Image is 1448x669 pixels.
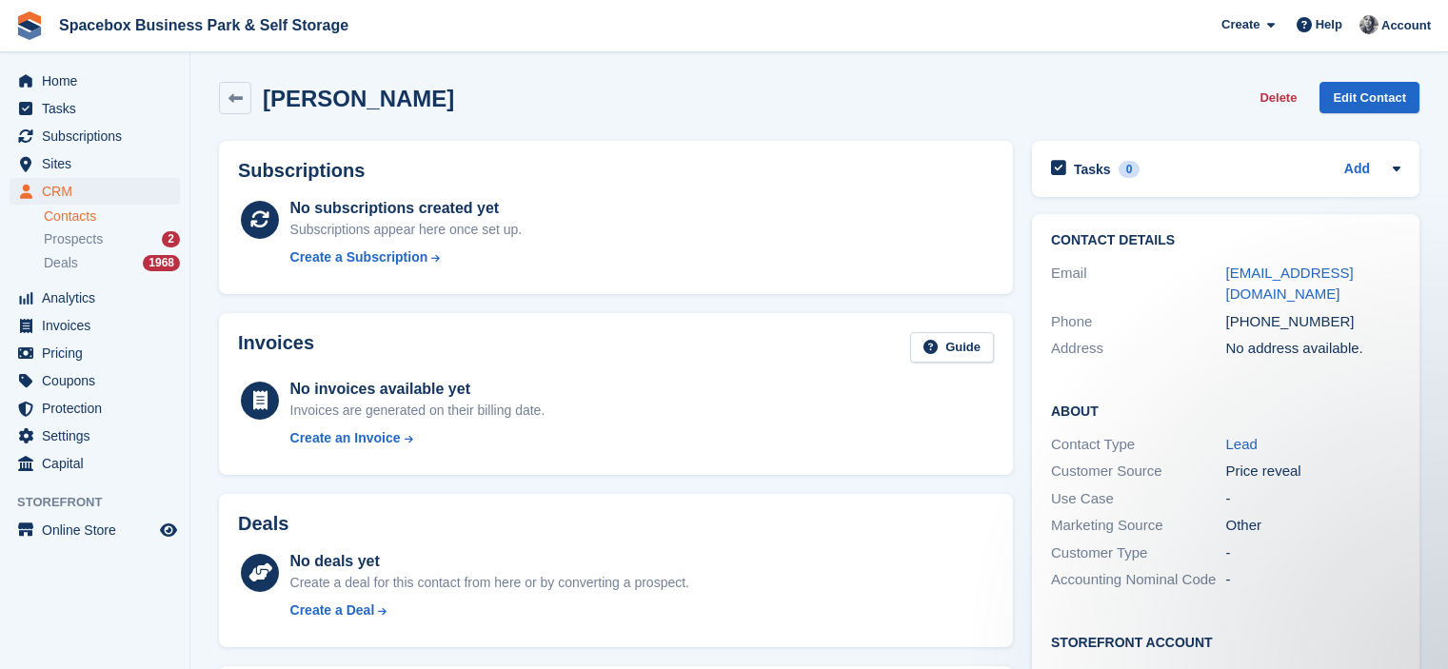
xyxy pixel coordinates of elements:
span: Capital [42,450,156,477]
a: menu [10,285,180,311]
img: SUDIPTA VIRMANI [1359,15,1379,34]
div: 2 [162,231,180,247]
h2: Tasks [1074,161,1111,178]
div: No invoices available yet [290,378,545,401]
h2: Storefront Account [1051,632,1400,651]
a: menu [10,123,180,149]
span: Sites [42,150,156,177]
a: menu [10,395,180,422]
div: No subscriptions created yet [290,197,523,220]
a: Spacebox Business Park & Self Storage [51,10,356,41]
div: Marketing Source [1051,515,1226,537]
span: Prospects [44,230,103,248]
span: Tasks [42,95,156,122]
h2: Subscriptions [238,160,994,182]
a: menu [10,312,180,339]
div: Create a deal for this contact from here or by converting a prospect. [290,573,689,593]
div: Customer Type [1051,542,1226,564]
h2: Invoices [238,332,314,364]
a: menu [10,517,180,543]
a: menu [10,150,180,177]
div: Create an Invoice [290,428,401,448]
a: Edit Contact [1319,82,1419,113]
div: [PHONE_NUMBER] [1226,311,1401,333]
div: No address available. [1226,338,1401,360]
span: Analytics [42,285,156,311]
div: Create a Deal [290,600,375,620]
div: No deals yet [290,550,689,573]
a: Create a Subscription [290,247,523,267]
h2: About [1051,401,1400,420]
div: Phone [1051,311,1226,333]
div: Other [1226,515,1401,537]
div: Customer Source [1051,461,1226,482]
h2: Deals [238,513,288,535]
a: Prospects 2 [44,229,180,249]
h2: Contact Details [1051,233,1400,248]
div: Create a Subscription [290,247,428,267]
a: menu [10,95,180,122]
a: Create a Deal [290,600,689,620]
a: menu [10,340,180,366]
button: Delete [1252,82,1304,113]
div: Contact Type [1051,434,1226,456]
span: Help [1316,15,1342,34]
a: Preview store [157,519,180,541]
div: 1968 [143,255,180,271]
a: Lead [1226,436,1258,452]
div: 0 [1119,161,1141,178]
div: Subscriptions appear here once set up. [290,220,523,240]
a: Contacts [44,207,180,226]
span: Account [1381,16,1431,35]
span: Protection [42,395,156,422]
a: [EMAIL_ADDRESS][DOMAIN_NAME] [1226,265,1354,303]
span: Pricing [42,340,156,366]
span: Online Store [42,517,156,543]
a: menu [10,367,180,394]
span: Coupons [42,367,156,394]
img: stora-icon-8386f47178a22dfd0bd8f6a31ec36ba5ce8667c1dd55bd0f319d3a0aa187defe.svg [15,11,44,40]
div: - [1226,569,1401,591]
span: Invoices [42,312,156,339]
span: Settings [42,423,156,449]
a: menu [10,178,180,205]
span: Create [1221,15,1260,34]
span: Subscriptions [42,123,156,149]
div: Invoices are generated on their billing date. [290,401,545,421]
h2: [PERSON_NAME] [263,86,454,111]
div: - [1226,488,1401,510]
span: Storefront [17,493,189,512]
a: Guide [910,332,994,364]
a: Deals 1968 [44,253,180,273]
a: menu [10,68,180,94]
a: menu [10,450,180,477]
span: CRM [42,178,156,205]
a: Add [1344,159,1370,181]
div: Accounting Nominal Code [1051,569,1226,591]
span: Home [42,68,156,94]
a: Create an Invoice [290,428,545,448]
div: Use Case [1051,488,1226,510]
div: Email [1051,263,1226,305]
div: Price reveal [1226,461,1401,482]
span: Deals [44,254,78,272]
div: - [1226,542,1401,564]
div: Address [1051,338,1226,360]
a: menu [10,423,180,449]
